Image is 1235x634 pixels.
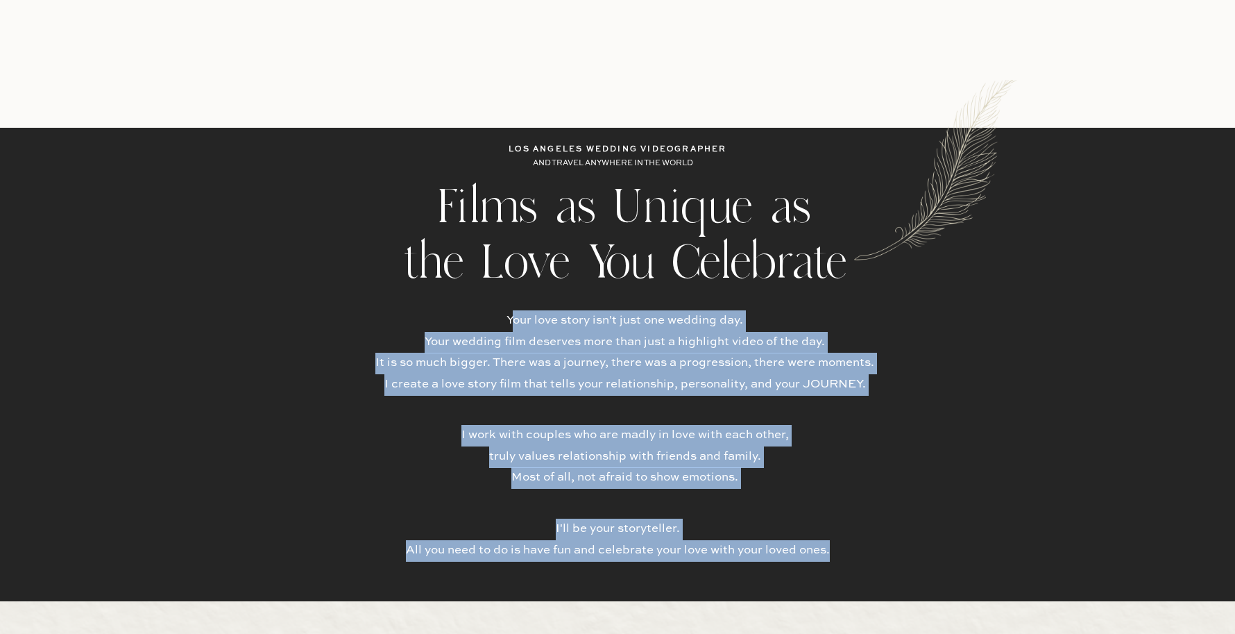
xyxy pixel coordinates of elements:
[400,178,850,294] h2: Films as Unique as the Love You Celebrate
[533,157,702,172] p: AND TRAVEL ANYWHERE IN THE WORLD
[361,425,889,512] p: I work with couples who are madly in love with each other, truly values relationship with friends...
[361,310,889,417] p: Your love story isn't just one wedding day. Your wedding film deserves more than just a highlight...
[509,146,726,153] b: los angeles wedding videographer
[354,519,882,589] p: I'll be your storyteller. All you need to do is have fun and celebrate your love with your loved ...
